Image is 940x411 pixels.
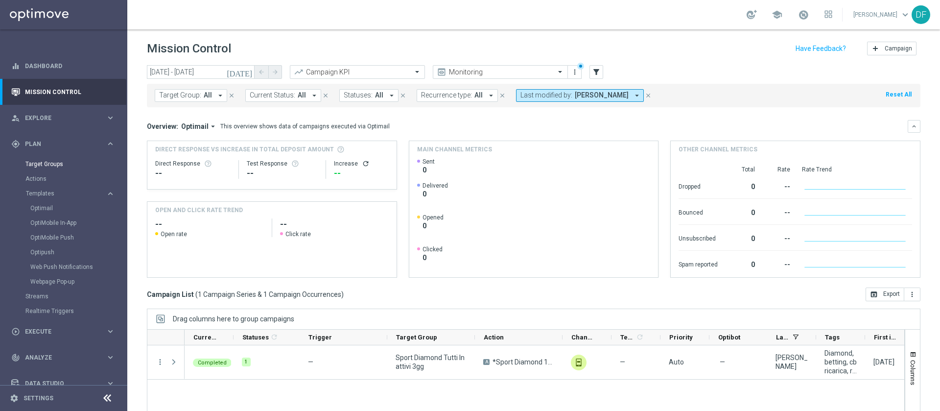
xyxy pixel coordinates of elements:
[362,160,370,168] button: refresh
[679,230,718,245] div: Unsubscribed
[375,91,383,99] span: All
[423,166,435,174] span: 0
[30,216,126,230] div: OptiMobile In-App
[11,353,20,362] i: track_changes
[885,89,913,100] button: Reset All
[11,88,116,96] div: Mission Control
[334,160,388,168] div: Increase
[270,333,278,341] i: refresh
[873,358,894,366] div: 20 Jan 2025, Monday
[339,89,399,102] button: Statuses: All arrow_drop_down
[268,65,282,79] button: arrow_forward
[867,42,916,55] button: add Campaign
[155,160,231,168] div: Direct Response
[25,289,126,304] div: Streams
[155,206,243,215] h4: OPEN AND CLICK RATE TREND
[30,204,102,212] a: Optimail
[11,140,116,148] button: gps_fixed Plan keyboard_arrow_right
[344,91,373,99] span: Statuses:
[679,204,718,219] div: Bounced
[399,92,406,99] i: close
[669,358,684,366] span: Auto
[155,168,231,179] div: --
[866,288,904,301] button: open_in_browser Export
[193,358,232,367] colored-tag: Completed
[885,45,912,52] span: Campaign
[437,67,446,77] i: preview
[161,230,187,238] span: Open rate
[250,91,295,99] span: Current Status:
[870,290,878,298] i: open_in_browser
[159,91,201,99] span: Target Group:
[11,79,115,105] div: Mission Control
[25,190,116,197] div: Templates keyboard_arrow_right
[10,394,19,403] i: settings
[679,256,718,271] div: Spam reported
[11,114,106,122] div: Explore
[173,315,294,323] span: Drag columns here to group campaigns
[106,379,115,388] i: keyboard_arrow_right
[30,263,102,271] a: Web Push Notifications
[310,91,319,100] i: arrow_drop_down
[387,91,396,100] i: arrow_drop_down
[30,248,102,256] a: Optipush
[227,90,236,101] button: close
[634,332,644,342] span: Calculate column
[571,334,595,341] span: Channel
[908,120,920,133] button: keyboard_arrow_down
[155,89,227,102] button: Target Group: All arrow_drop_down
[729,204,755,219] div: 0
[255,65,268,79] button: arrow_back
[433,65,568,79] ng-select: Monitoring
[30,260,126,274] div: Web Push Notifications
[11,114,116,122] button: person_search Explore keyboard_arrow_right
[772,9,782,20] span: school
[290,65,425,79] ng-select: Campaign KPI
[147,345,185,380] div: Press SPACE to select this row.
[912,5,930,24] div: DF
[308,358,313,366] span: —
[767,256,790,271] div: --
[11,53,115,79] div: Dashboard
[644,90,653,101] button: close
[242,358,251,366] div: 1
[247,168,318,179] div: --
[11,62,116,70] button: equalizer Dashboard
[155,145,334,154] span: Direct Response VS Increase In Total Deposit Amount
[423,182,448,190] span: Delivered
[245,89,321,102] button: Current Status: All arrow_drop_down
[729,230,755,245] div: 0
[285,230,311,238] span: Click rate
[30,234,102,242] a: OptiMobile Push
[633,91,641,100] i: arrow_drop_down
[30,245,126,260] div: Optipush
[11,380,116,387] button: Data Studio keyboard_arrow_right
[729,166,755,173] div: Total
[106,327,115,336] i: keyboard_arrow_right
[26,191,106,196] div: Templates
[620,358,625,366] span: —
[396,334,437,341] span: Target Group
[25,79,115,105] a: Mission Control
[156,358,164,366] button: more_vert
[589,65,603,79] button: filter_alt
[824,349,857,375] span: Diamond, betting, cb ricarica, reactivation, bonus progressivo
[11,327,106,336] div: Execute
[417,145,492,154] h4: Main channel metrics
[423,158,435,166] span: Sent
[173,315,294,323] div: Row Groups
[294,67,304,77] i: trending_up
[30,278,102,286] a: Webpage Pop-up
[577,63,584,70] div: There are unsaved changes
[25,160,102,168] a: Target Groups
[30,274,126,289] div: Webpage Pop-up
[308,334,332,341] span: Trigger
[106,113,115,122] i: keyboard_arrow_right
[227,68,253,76] i: [DATE]
[571,355,587,370] div: In-app Inbox
[911,123,917,130] i: keyboard_arrow_down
